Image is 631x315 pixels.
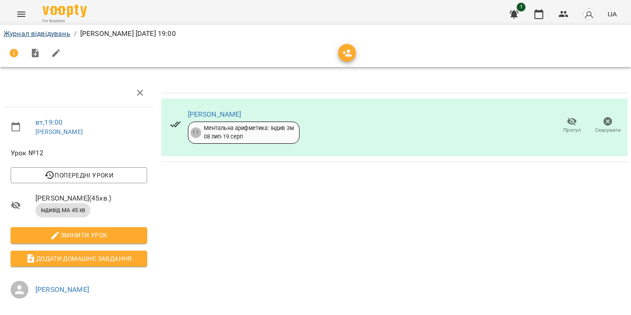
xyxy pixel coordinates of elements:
li: / [74,28,77,39]
button: Скасувати [590,113,626,138]
span: [PERSON_NAME] ( 45 хв. ) [35,193,147,204]
span: Попередні уроки [18,170,140,181]
button: Прогул [554,113,590,138]
span: Урок №12 [11,148,147,158]
a: [PERSON_NAME] [35,128,83,135]
p: [PERSON_NAME] [DATE] 19:00 [80,28,176,39]
a: Журнал відвідувань [4,29,70,38]
img: Voopty Logo [43,4,87,17]
button: UA [604,6,620,22]
span: 1 [517,3,526,12]
span: індивід МА 45 хв [35,206,90,214]
div: 11 [191,127,201,138]
a: вт , 19:00 [35,118,62,126]
span: Прогул [563,126,581,134]
button: Змінити урок [11,227,147,243]
button: Попередні уроки [11,167,147,183]
button: Додати домашнє завдання [11,251,147,267]
span: Додати домашнє завдання [18,253,140,264]
a: [PERSON_NAME] [35,285,89,294]
span: Змінити урок [18,230,140,240]
span: UA [608,9,617,19]
nav: breadcrumb [4,28,627,39]
div: Ментальна арифметика: Індив 3м 08 лип - 19 серп [204,124,294,141]
a: [PERSON_NAME] [188,110,241,118]
button: Menu [11,4,32,25]
span: For Business [43,18,87,24]
img: avatar_s.png [583,8,595,20]
span: Скасувати [595,126,621,134]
